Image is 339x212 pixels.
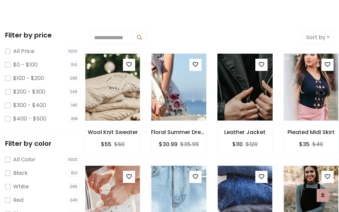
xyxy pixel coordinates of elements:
[13,101,46,109] label: $300 - $400
[68,88,80,95] span: 246
[69,115,80,122] span: 168
[312,140,323,148] del: $40
[66,48,80,55] span: 1000
[68,197,80,204] span: 246
[85,129,140,135] h6: Wool Knit Sweater
[283,129,339,135] h6: Pleated Midi Skirt
[101,141,111,148] h6: $55
[302,31,334,44] button: Sort by
[5,31,80,39] h5: Filter by price
[13,115,46,123] label: $400 - $500
[217,129,273,135] h6: Leather Jacket
[13,47,35,55] label: All Price
[151,129,206,135] h6: Floral Summer Dress
[69,61,80,68] span: 150
[13,156,36,164] label: All Color
[13,61,38,69] label: $0 - $100
[68,75,80,82] span: 295
[13,196,23,204] label: Red
[5,139,80,148] h5: Filter by color
[159,141,177,148] h6: $30.99
[13,183,29,191] label: White
[114,140,125,148] del: $60
[69,102,80,109] span: 145
[69,170,80,177] span: 150
[232,141,243,148] h6: $110
[68,183,80,190] span: 295
[13,74,44,82] label: $100 - $200
[13,169,28,177] label: Black
[180,140,199,148] del: $35.99
[13,88,45,96] label: $200 - $300
[66,156,80,163] span: 1000
[246,140,258,148] del: $120
[299,141,310,148] h6: $35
